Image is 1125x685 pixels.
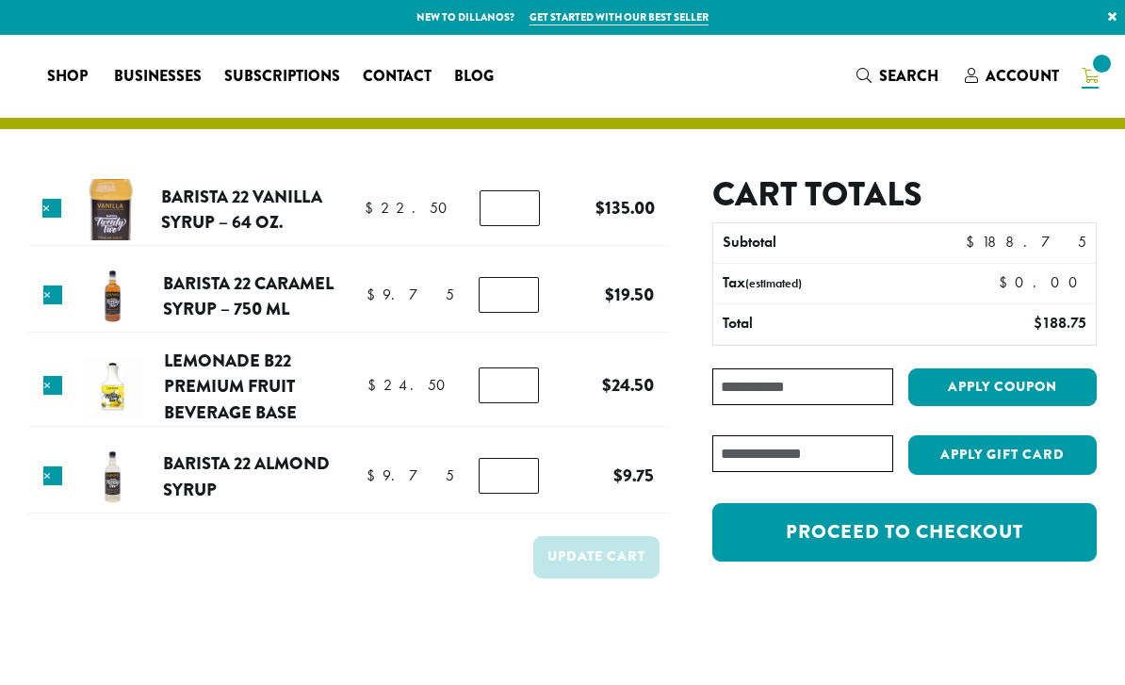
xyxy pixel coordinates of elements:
[712,174,1097,215] h2: Cart totals
[163,270,334,322] a: Barista 22 Caramel Syrup – 750 ml
[613,463,623,488] span: $
[595,195,605,220] span: $
[363,65,432,89] span: Contact
[367,285,454,304] bdi: 9.75
[367,465,383,485] span: $
[1034,313,1042,333] span: $
[367,465,454,485] bdi: 9.75
[986,65,1059,87] span: Account
[82,266,143,327] img: Barista 22 Caramel Syrup - 750 ml
[163,450,330,502] a: Barista 22 Almond Syrup
[713,304,943,344] th: Total
[367,375,383,395] span: $
[164,348,297,425] a: Lemonade B22 Premium Fruit Beverage Base
[81,179,142,240] img: Barista 22 Vanilla Syrup - 64 oz.
[712,503,1097,562] a: Proceed to checkout
[713,264,985,303] th: Tax
[602,372,611,398] span: $
[82,356,143,417] img: Lemonade B22 Premium Fruit Beverage Base
[999,272,1086,292] bdi: 0.00
[908,435,1097,475] button: Apply Gift Card
[713,223,943,263] th: Subtotal
[454,65,494,89] span: Blog
[845,60,954,91] a: Search
[605,282,654,307] bdi: 19.50
[365,198,456,218] bdi: 22.50
[479,277,539,313] input: Product quantity
[224,65,340,89] span: Subscriptions
[530,9,709,25] a: Get started with our best seller
[43,376,62,395] a: Remove this item
[966,232,1086,252] bdi: 188.75
[1034,313,1086,333] bdi: 188.75
[966,232,982,252] span: $
[36,61,103,91] a: Shop
[533,536,660,579] button: Update cart
[605,282,614,307] span: $
[82,447,143,508] img: Barista 22 Almond Syrup
[479,367,539,403] input: Product quantity
[367,285,383,304] span: $
[602,372,654,398] bdi: 24.50
[595,195,655,220] bdi: 135.00
[745,275,802,291] small: (estimated)
[114,65,202,89] span: Businesses
[365,198,381,218] span: $
[42,199,61,218] a: Remove this item
[43,466,62,485] a: Remove this item
[999,272,1015,292] span: $
[613,463,654,488] bdi: 9.75
[879,65,938,87] span: Search
[367,375,454,395] bdi: 24.50
[47,65,88,89] span: Shop
[161,184,322,236] a: Barista 22 Vanilla Syrup – 64 oz.
[43,285,62,304] a: Remove this item
[480,190,540,226] input: Product quantity
[908,368,1097,407] button: Apply coupon
[479,458,539,494] input: Product quantity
